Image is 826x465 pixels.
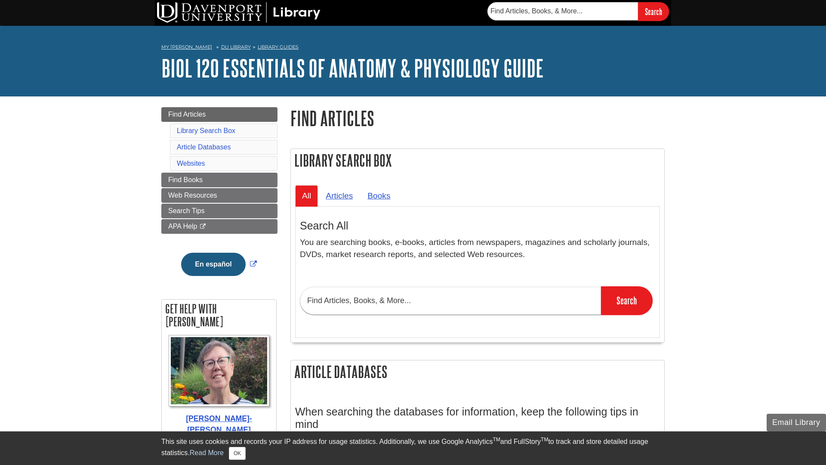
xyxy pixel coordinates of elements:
[161,173,277,187] a: Find Books
[161,41,665,55] nav: breadcrumb
[291,360,664,383] h2: Article Databases
[487,2,638,20] input: Find Articles, Books, & More...
[161,219,277,234] a: APA Help
[295,406,660,431] h3: When searching the databases for information, keep the following tips in mind
[487,2,669,21] form: Searches DU Library's articles, books, and more
[199,224,206,229] i: This link opens in a new window
[161,55,544,81] a: BIOL 120 Essentials of Anatomy & Physiology Guide
[161,188,277,203] a: Web Resources
[541,437,548,443] sup: TM
[177,160,205,167] a: Websites
[168,207,204,214] span: Search Tips
[179,260,259,268] a: Link opens in new window
[361,185,397,206] a: Books
[157,2,321,23] img: DU Library
[300,220,655,232] h3: Search All
[168,111,206,118] span: Find Articles
[166,335,272,436] a: Profile Photo [PERSON_NAME]-[PERSON_NAME]
[291,149,664,172] h2: Library Search Box
[161,43,212,51] a: My [PERSON_NAME]
[319,185,360,206] a: Articles
[229,447,246,460] button: Close
[177,127,235,134] a: Library Search Box
[162,300,276,331] h2: Get help with [PERSON_NAME]
[221,44,251,50] a: DU Library
[290,107,665,129] h1: Find Articles
[161,204,277,218] a: Search Tips
[161,437,665,460] div: This site uses cookies and records your IP address for usage statistics. Additionally, we use Goo...
[169,335,269,407] img: Profile Photo
[295,185,318,206] a: All
[168,176,203,183] span: Find Books
[181,253,245,276] button: En español
[190,449,224,456] a: Read More
[161,107,277,122] a: Find Articles
[166,413,272,436] div: [PERSON_NAME]-[PERSON_NAME]
[493,437,500,443] sup: TM
[177,143,231,151] a: Article Databases
[300,236,655,261] p: You are searching books, e-books, articles from newspapers, magazines and scholarly journals, DVD...
[767,414,826,431] button: Email Library
[168,223,197,230] span: APA Help
[300,287,601,315] input: Find Articles, Books, & More...
[638,2,669,21] input: Search
[168,192,217,199] span: Web Resources
[601,286,653,315] input: Search
[258,44,299,50] a: Library Guides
